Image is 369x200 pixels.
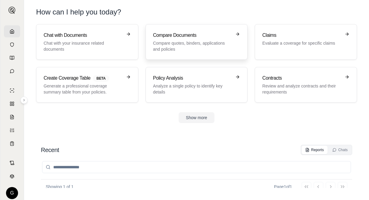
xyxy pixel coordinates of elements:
[153,32,232,39] h3: Compare Documents
[6,187,18,199] div: G
[4,157,20,169] a: Contract Analysis
[262,32,341,39] h3: Claims
[41,146,59,154] h2: Recent
[36,67,138,103] a: Create Coverage TableBETAGenerate a professional coverage summary table from your policies.
[274,184,292,190] div: Page 1 of 1
[255,67,357,103] a: ContractsReview and analyze contracts and their requirements
[146,67,248,103] a: Policy AnalysisAnalyze a single policy to identify key details
[8,7,16,14] img: Expand sidebar
[329,146,351,154] button: Chats
[179,112,214,123] button: Show more
[302,146,327,154] button: Reports
[4,170,20,182] a: Legal Search Engine
[36,24,138,60] a: Chat with DocumentsChat with your insurance related documents
[44,32,122,39] h3: Chat with Documents
[153,40,232,52] p: Compare quotes, binders, applications and policies
[4,39,20,51] a: Documents Vault
[4,111,20,123] a: Claim Coverage
[262,75,341,82] h3: Contracts
[4,65,20,77] a: Chat
[36,7,357,17] h1: How can I help you today?
[332,148,348,152] div: Chats
[4,84,20,97] a: Single Policy
[262,40,341,46] p: Evaluate a coverage for specific claims
[46,184,74,190] p: Showing 1 of 1
[305,148,324,152] div: Reports
[4,124,20,136] a: Custom Report
[4,98,20,110] a: Policy Comparisons
[146,24,248,60] a: Compare DocumentsCompare quotes, binders, applications and policies
[44,75,122,82] h3: Create Coverage Table
[44,40,122,52] p: Chat with your insurance related documents
[4,52,20,64] a: Prompt Library
[93,75,109,82] span: BETA
[20,97,28,104] button: Expand sidebar
[255,24,357,60] a: ClaimsEvaluate a coverage for specific claims
[4,25,20,37] a: Home
[153,83,232,95] p: Analyze a single policy to identify key details
[44,83,122,95] p: Generate a professional coverage summary table from your policies.
[6,4,18,16] button: Expand sidebar
[153,75,232,82] h3: Policy Analysis
[262,83,341,95] p: Review and analyze contracts and their requirements
[4,138,20,150] a: Coverage Table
